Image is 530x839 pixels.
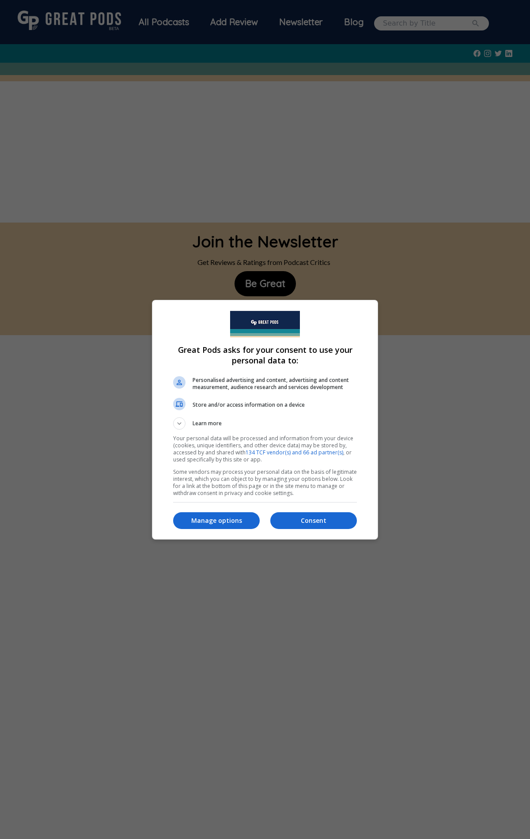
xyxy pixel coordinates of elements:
p: Some vendors may process your personal data on the basis of legitimate interest, which you can ob... [173,469,357,497]
button: Manage options [173,512,260,529]
span: Personalised advertising and content, advertising and content measurement, audience research and ... [193,377,357,391]
img: Welcome to Great Pods [230,311,300,337]
button: Learn more [173,417,357,430]
div: Great Pods asks for your consent to use your personal data to: [152,300,378,540]
p: Consent [270,516,357,525]
p: Your personal data will be processed and information from your device (cookies, unique identifier... [173,435,357,463]
h1: Great Pods asks for your consent to use your personal data to: [173,344,357,366]
a: 134 TCF vendor(s) and 66 ad partner(s) [246,449,343,456]
button: Consent [270,512,357,529]
span: Store and/or access information on a device [193,401,357,408]
span: Learn more [193,419,222,430]
p: Manage options [173,516,260,525]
